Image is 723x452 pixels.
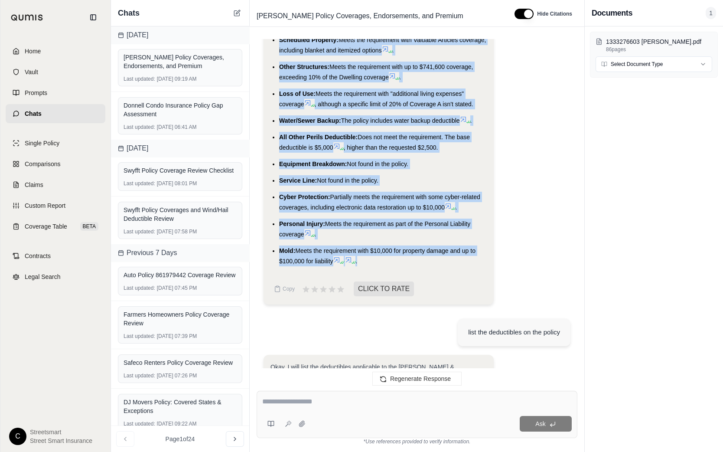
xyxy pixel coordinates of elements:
div: [DATE] 08:01 PM [124,180,237,187]
span: Meets the requirement with $10,000 for property damage and up to $100,000 for liability [279,247,475,265]
div: [DATE] [111,140,249,157]
span: Cyber Protection: [279,193,330,200]
a: Coverage TableBETA [6,217,105,236]
span: Page 1 of 24 [166,435,195,443]
span: Last updated: [124,180,155,187]
span: Regenerate Response [390,375,451,382]
span: . [315,231,316,238]
a: Contracts [6,246,105,265]
span: Meets the requirement with "additional living expenses" coverage [279,90,464,108]
span: Coverage Table [25,222,67,231]
span: . [470,117,472,124]
div: DJ Movers Policy: Covered States & Exceptions [124,398,237,415]
span: Claims [25,180,43,189]
a: Chats [6,104,105,123]
a: Single Policy [6,134,105,153]
span: Last updated: [124,372,155,379]
div: Safeco Renters Policy Coverage Review [124,358,237,367]
span: , higher than the requested $2,500. [344,144,438,151]
div: list the deductibles on the policy [468,327,560,337]
div: [DATE] 07:39 PM [124,333,237,340]
a: Claims [6,175,105,194]
span: Loss of Use: [279,90,316,97]
button: New Chat [232,8,242,18]
span: Chats [25,109,42,118]
a: Legal Search [6,267,105,286]
span: BETA [80,222,98,231]
span: Street Smart Insurance [30,436,92,445]
div: Swyfft Policy Coverages and Wind/Hail Deductible Review [124,206,237,223]
span: All Other Perils Deductible: [279,134,358,141]
span: Not found in the policy. [347,160,408,167]
div: [DATE] 09:19 AM [124,75,237,82]
span: Chats [118,7,140,19]
span: Service Line: [279,177,317,184]
div: Edit Title [253,9,504,23]
div: [DATE] 07:45 PM [124,285,237,292]
span: Last updated: [124,333,155,340]
span: Meets the requirement as part of the Personal Liability coverage [279,220,470,238]
span: Does not meet the requirement. The base deductible is $5,000 [279,134,470,151]
span: The policy includes water backup deductible [341,117,460,124]
span: Contracts [25,252,51,260]
div: Auto Policy 861979442 Coverage Review [124,271,237,279]
p: 86 pages [606,46,712,53]
div: Farmers Homeowners Policy Coverage Review [124,310,237,328]
span: Mold: [279,247,295,254]
span: Hide Citations [537,10,572,17]
span: Custom Report [25,201,65,210]
span: Last updated: [124,285,155,292]
a: Vault [6,62,105,82]
span: Streetsmart [30,428,92,436]
button: Regenerate Response [372,372,462,386]
span: . [399,74,401,81]
span: Last updated: [124,228,155,235]
span: Last updated: [124,75,155,82]
span: Legal Search [25,272,61,281]
span: . [355,258,357,265]
h3: Documents [592,7,632,19]
span: . [392,47,394,54]
span: Personal Injury: [279,220,325,227]
span: [PERSON_NAME] Policy Coverages, Endorsements, and Premium [253,9,467,23]
a: Comparisons [6,154,105,174]
span: Home [25,47,41,56]
span: CLICK TO RATE [354,282,414,296]
span: Ask [535,420,545,427]
a: Custom Report [6,196,105,215]
a: Home [6,42,105,61]
div: [DATE] 07:26 PM [124,372,237,379]
span: Other Structures: [279,63,329,70]
button: 1333276603 [PERSON_NAME].pdf86pages [596,37,712,53]
span: . [455,204,457,211]
span: Last updated: [124,124,155,131]
span: Water/Sewer Backup: [279,117,341,124]
span: Scheduled Property: [279,36,339,43]
button: Ask [520,416,572,432]
span: Single Policy [25,139,59,147]
a: Prompts [6,83,105,102]
div: [DATE] 06:41 AM [124,124,237,131]
span: , although a specific limit of 20% of Coverage A isn't stated. [315,101,473,108]
span: Okay, I will list the deductibles applicable to the [PERSON_NAME] & [PERSON_NAME] policy. I will ... [270,364,472,391]
div: [DATE] 09:22 AM [124,420,237,427]
div: C [9,428,26,445]
div: Donnell Condo Insurance Policy Gap Assessment [124,101,237,118]
span: Meets the requirement with up to $741,600 coverage, exceeding 10% of the Dwelling coverage [279,63,473,81]
span: Equipment Breakdown: [279,160,347,167]
span: Not found in the policy. [317,177,378,184]
button: Copy [270,280,298,298]
span: Partially meets the requirement with some cyber-related coverages, including electronic data rest... [279,193,480,211]
button: Collapse sidebar [86,10,100,24]
div: Swyfft Policy Coverage Review Checklist [124,166,237,175]
span: Last updated: [124,420,155,427]
img: Qumis Logo [11,14,43,21]
div: [DATE] [111,26,249,44]
div: [PERSON_NAME] Policy Coverages, Endorsements, and Premium [124,53,237,70]
div: [DATE] 07:58 PM [124,228,237,235]
span: Comparisons [25,160,60,168]
span: Vault [25,68,38,76]
div: *Use references provided to verify information. [257,438,577,445]
p: 1333276603 RENEWAL LACORTE.pdf [606,37,712,46]
span: 1 [706,7,716,19]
